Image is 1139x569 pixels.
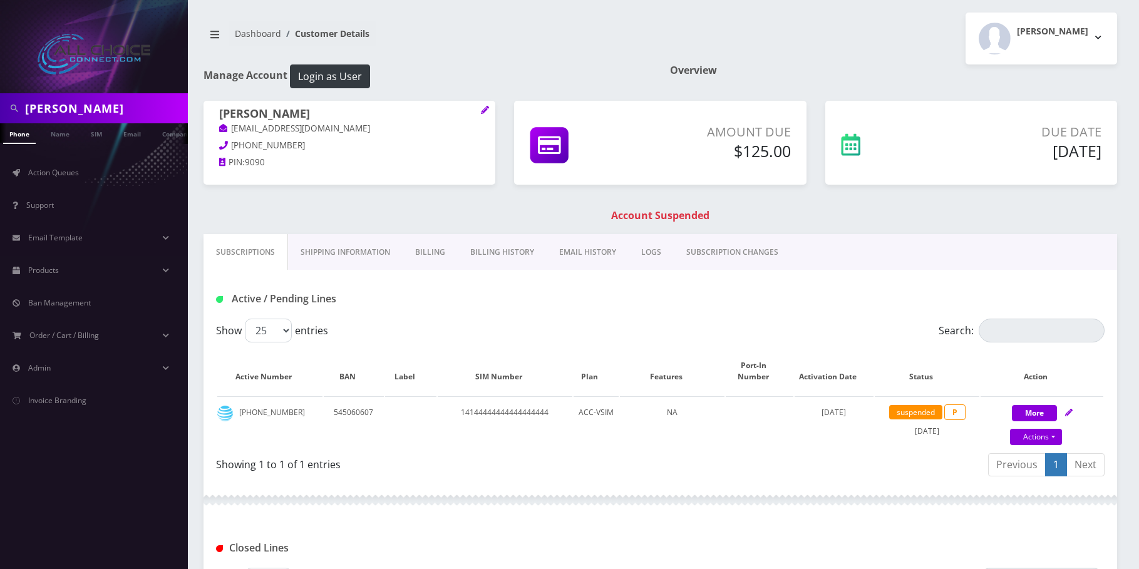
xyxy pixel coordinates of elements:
a: Shipping Information [288,234,403,270]
span: [DATE] [822,407,846,418]
a: Phone [3,123,36,144]
td: [DATE] [875,396,980,447]
th: Label: activate to sort column ascending [385,347,436,395]
th: Features: activate to sort column ascending [620,347,725,395]
input: Search: [979,319,1105,342]
li: Customer Details [281,27,369,40]
th: BAN: activate to sort column ascending [324,347,384,395]
a: SIM [85,123,108,143]
th: Active Number: activate to sort column ascending [217,347,322,395]
span: Email Template [28,232,83,243]
h1: Overview [670,64,1118,76]
th: Action: activate to sort column ascending [981,347,1103,395]
a: Billing History [458,234,547,270]
a: Previous [988,453,1046,476]
a: Dashboard [235,28,281,39]
input: Search in Company [25,96,185,120]
th: SIM Number: activate to sort column ascending [438,347,572,395]
th: Port-In Number: activate to sort column ascending [726,347,793,395]
td: [PHONE_NUMBER] [217,396,322,447]
a: [EMAIL_ADDRESS][DOMAIN_NAME] [219,123,370,135]
a: Company [156,123,198,143]
button: Login as User [290,64,370,88]
span: Admin [28,362,51,373]
img: at&t.png [217,406,233,421]
a: SUBSCRIPTION CHANGES [674,234,791,270]
a: Name [44,123,76,143]
h2: [PERSON_NAME] [1017,26,1088,37]
a: Subscriptions [204,234,288,270]
td: 14144444444444444444 [438,396,572,447]
th: Plan: activate to sort column ascending [574,347,619,395]
h1: Closed Lines [216,542,500,554]
h5: [DATE] [934,141,1101,160]
p: Amount Due [646,123,790,141]
td: NA [620,396,725,447]
button: More [1012,405,1057,421]
h5: $125.00 [646,141,790,160]
a: Login as User [287,68,370,82]
p: Due Date [934,123,1101,141]
span: Support [26,200,54,210]
span: P [944,404,966,420]
img: Closed Lines [216,545,223,552]
a: LOGS [629,234,674,270]
label: Search: [939,319,1105,342]
a: Actions [1010,429,1062,445]
span: Order / Cart / Billing [29,330,99,341]
img: Active / Pending Lines [216,296,223,303]
h1: Active / Pending Lines [216,293,500,305]
button: [PERSON_NAME] [966,13,1117,64]
a: 1 [1045,453,1067,476]
label: Show entries [216,319,328,342]
span: 9090 [245,156,265,168]
h1: Account Suspended [207,210,1114,222]
th: Activation Date: activate to sort column ascending [795,347,874,395]
a: Next [1066,453,1105,476]
span: Ban Management [28,297,91,308]
a: PIN: [219,156,245,169]
h1: [PERSON_NAME] [219,107,480,122]
img: All Choice Connect [38,34,150,74]
span: Products [28,265,59,275]
th: Status: activate to sort column ascending [875,347,980,395]
span: [PHONE_NUMBER] [231,140,305,151]
a: EMAIL HISTORY [547,234,629,270]
span: Invoice Branding [28,395,86,406]
h1: Manage Account [204,64,651,88]
span: suspended [889,405,942,419]
td: 545060607 [324,396,384,447]
td: ACC-VSIM [574,396,619,447]
div: Showing 1 to 1 of 1 entries [216,452,651,472]
span: Action Queues [28,167,79,178]
a: Billing [403,234,458,270]
a: Email [117,123,147,143]
select: Showentries [245,319,292,342]
nav: breadcrumb [204,21,651,56]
